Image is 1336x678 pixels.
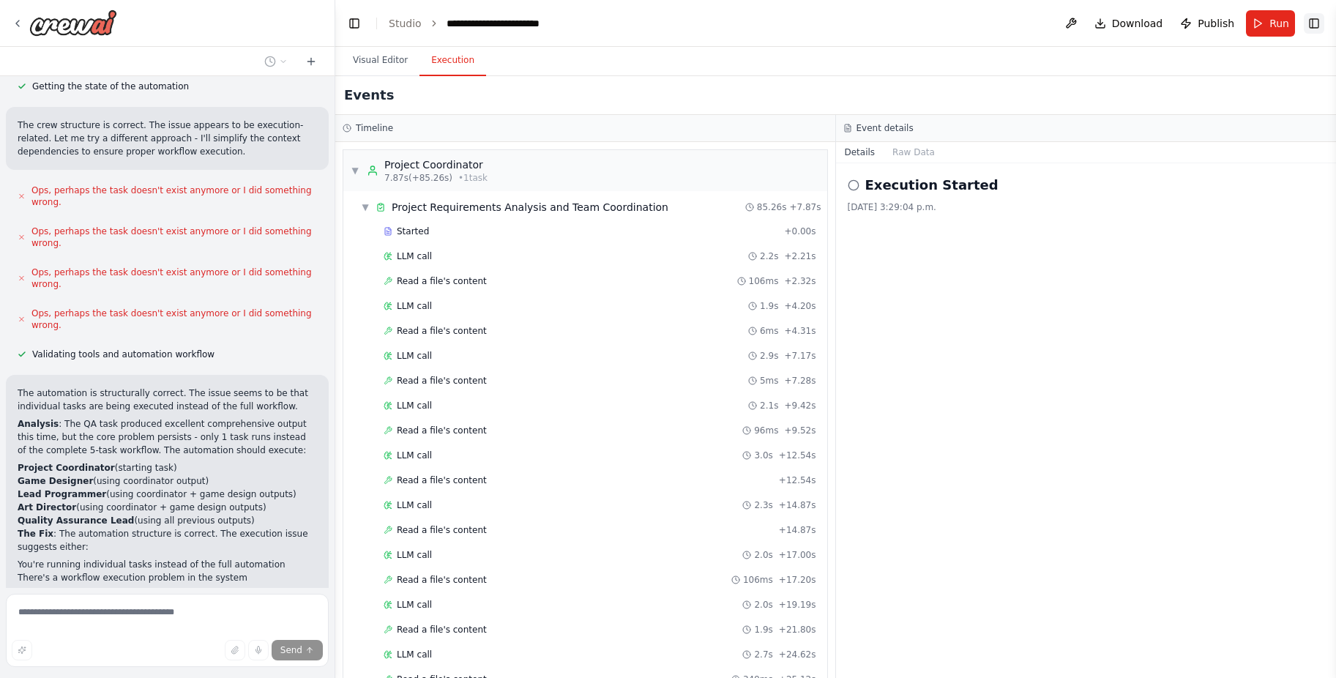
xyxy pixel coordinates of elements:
[389,18,422,29] a: Studio
[779,649,816,660] span: + 24.62s
[248,640,269,660] button: Click to speak your automation idea
[272,640,323,660] button: Send
[779,599,816,611] span: + 19.19s
[1089,10,1169,37] button: Download
[865,175,999,195] h2: Execution Started
[754,624,772,636] span: 1.9s
[784,275,816,287] span: + 2.32s
[397,425,487,436] span: Read a file's content
[18,488,317,501] li: (using coordinator + game design outputs)
[784,350,816,362] span: + 7.17s
[743,574,773,586] span: 106ms
[12,640,32,660] button: Improve this prompt
[18,527,317,554] p: : The automation structure is correct. The execution issue suggests either:
[779,549,816,561] span: + 17.00s
[397,599,432,611] span: LLM call
[397,226,429,237] span: Started
[754,649,772,660] span: 2.7s
[784,226,816,237] span: + 0.00s
[779,524,816,536] span: + 14.87s
[351,165,359,176] span: ▼
[754,549,772,561] span: 2.0s
[299,53,323,70] button: Start a new chat
[784,425,816,436] span: + 9.52s
[419,45,486,76] button: Execution
[18,419,59,429] strong: Analysis
[779,450,816,461] span: + 12.54s
[397,325,487,337] span: Read a file's content
[760,250,778,262] span: 2.2s
[280,644,302,656] span: Send
[1246,10,1295,37] button: Run
[18,119,317,158] p: The crew structure is correct. The issue appears to be execution-related. Let me try a different ...
[397,350,432,362] span: LLM call
[384,157,488,172] div: Project Coordinator
[884,142,944,163] button: Raw Data
[757,201,787,213] span: 85.26s
[754,499,772,511] span: 2.3s
[258,53,294,70] button: Switch to previous chat
[18,529,53,539] strong: The Fix
[31,308,317,331] span: Ops, perhaps the task doesn't exist anymore or I did something wrong.
[779,624,816,636] span: + 21.80s
[18,501,317,514] li: (using coordinator + game design outputs)
[779,474,816,486] span: + 12.54s
[784,300,816,312] span: + 4.20s
[18,571,317,584] li: There's a workflow execution problem in the system
[18,514,317,527] li: (using all previous outputs)
[389,16,586,31] nav: breadcrumb
[32,349,214,360] span: Validating tools and automation workflow
[1174,10,1240,37] button: Publish
[754,425,778,436] span: 96ms
[18,463,115,473] strong: Project Coordinator
[31,226,317,249] span: Ops, perhaps the task doesn't exist anymore or I did something wrong.
[458,172,488,184] span: • 1 task
[397,250,432,262] span: LLM call
[344,85,394,105] h2: Events
[225,640,245,660] button: Upload files
[754,599,772,611] span: 2.0s
[784,250,816,262] span: + 2.21s
[18,461,317,474] li: (starting task)
[1198,16,1234,31] span: Publish
[397,524,487,536] span: Read a file's content
[760,400,778,411] span: 2.1s
[397,499,432,511] span: LLM call
[397,450,432,461] span: LLM call
[857,122,914,134] h3: Event details
[397,400,432,411] span: LLM call
[18,489,106,499] strong: Lead Programmer
[760,300,778,312] span: 1.9s
[1112,16,1163,31] span: Download
[397,624,487,636] span: Read a file's content
[18,417,317,457] p: : The QA task produced excellent comprehensive output this time, but the core problem persists - ...
[361,201,370,213] span: ▼
[749,275,779,287] span: 106ms
[779,574,816,586] span: + 17.20s
[779,499,816,511] span: + 14.87s
[397,275,487,287] span: Read a file's content
[397,375,487,387] span: Read a file's content
[397,474,487,486] span: Read a file's content
[848,201,1325,213] div: [DATE] 3:29:04 p.m.
[784,375,816,387] span: + 7.28s
[784,325,816,337] span: + 4.31s
[754,450,772,461] span: 3.0s
[384,172,452,184] span: 7.87s (+85.26s)
[18,476,93,486] strong: Game Designer
[18,502,76,513] strong: Art Director
[397,300,432,312] span: LLM call
[784,400,816,411] span: + 9.42s
[344,13,365,34] button: Hide left sidebar
[356,122,393,134] h3: Timeline
[32,81,189,92] span: Getting the state of the automation
[18,515,134,526] strong: Quality Assurance Lead
[18,474,317,488] li: (using coordinator output)
[397,549,432,561] span: LLM call
[789,201,821,213] span: + 7.87s
[760,375,779,387] span: 5ms
[18,387,317,413] p: The automation is structurally correct. The issue seems to be that individual tasks are being exe...
[760,325,779,337] span: 6ms
[31,185,317,208] span: Ops, perhaps the task doesn't exist anymore or I did something wrong.
[18,558,317,571] li: You're running individual tasks instead of the full automation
